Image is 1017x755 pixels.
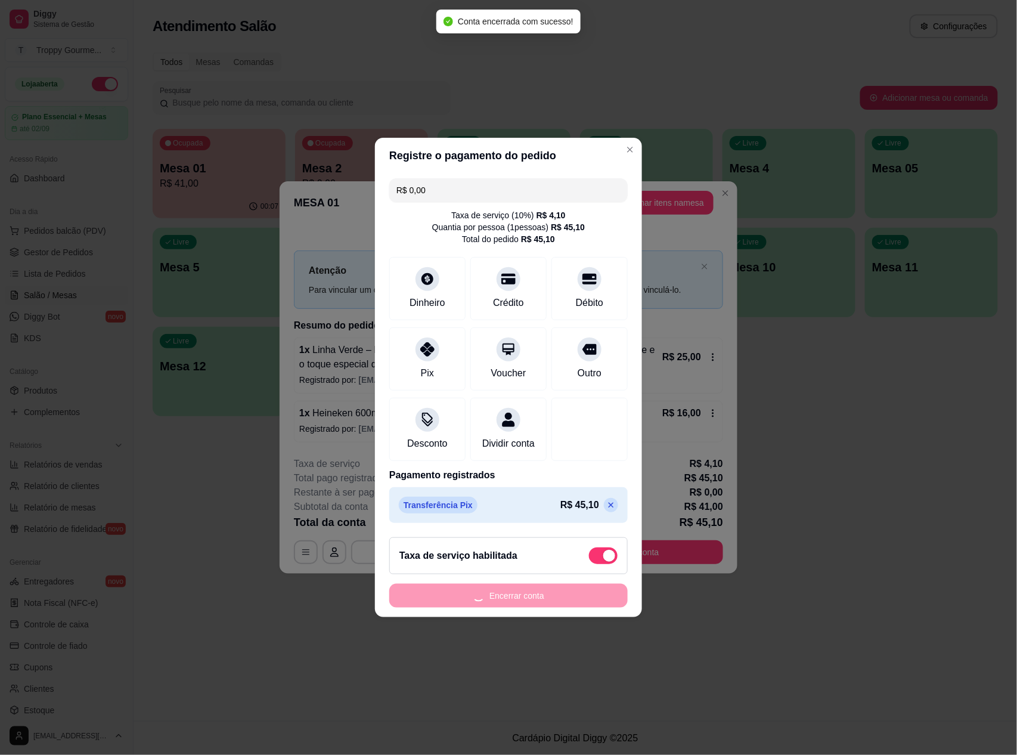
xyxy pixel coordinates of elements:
p: Transferência Pix [399,497,478,513]
div: Desconto [407,437,448,451]
h2: Taxa de serviço habilitada [399,549,517,563]
div: R$ 45,10 [521,233,555,245]
div: Débito [576,296,603,310]
div: R$ 45,10 [551,221,585,233]
span: Conta encerrada com sucesso! [458,17,573,26]
div: Pix [421,366,434,380]
div: Total do pedido [462,233,555,245]
span: check-circle [444,17,453,26]
div: R$ 4,10 [537,209,566,221]
input: Ex.: hambúrguer de cordeiro [396,178,621,202]
p: Pagamento registrados [389,468,628,482]
div: Voucher [491,366,526,380]
div: Outro [578,366,601,380]
p: R$ 45,10 [560,498,599,512]
div: Quantia por pessoa ( 1 pessoas) [432,221,585,233]
div: Dinheiro [410,296,445,310]
button: Close [621,140,640,159]
header: Registre o pagamento do pedido [375,138,642,174]
div: Crédito [493,296,524,310]
div: Dividir conta [482,437,535,451]
div: Taxa de serviço ( 10 %) [451,209,566,221]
